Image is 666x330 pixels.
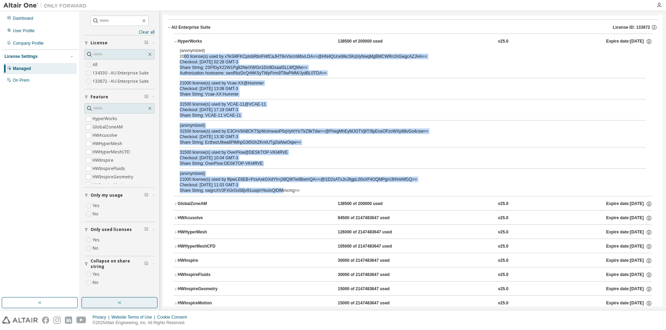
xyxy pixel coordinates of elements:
button: Only my usage [84,188,155,203]
div: v25.0 [498,201,509,207]
div: 138500 of 200000 used [338,38,400,45]
button: HWHyperMesh126000 of 2147483647 usedv25.0Expire date:[DATE] [173,225,652,240]
div: Expire date: [DATE] [606,215,652,221]
div: 138500 of 200000 used [338,201,400,207]
div: Share String: xwgrcXV3FXGrGs58jv91usqmYeuIxQlDlMmcmg== [180,188,629,193]
div: 15000 of 2147483647 used [338,286,400,292]
span: Clear filter [144,94,148,100]
span: Only my usage [91,193,123,198]
div: HWAcusolve [178,215,240,221]
div: HWInspireFluids [178,272,240,278]
label: No [93,210,100,218]
img: youtube.svg [76,316,86,324]
button: HWAcusolve94500 of 2147483647 usedv25.0Expire date:[DATE] [173,211,652,226]
div: 31500 license(s) used by OverFlow@DESKTOP-VKI4RVE [180,150,629,155]
label: 134330 - AU Enterprise Suite [93,69,150,77]
div: Checkout: [DATE] 02:28 GMT-3 [180,59,629,65]
div: 2000 license(s) used by xTeSi6FKCpIobRbnFI4fCaJHT9vVIxcnWbvLOA==@HN4QUce9IkcSKqVyNwqMgBMCWRn1hGwg... [180,48,629,59]
div: User Profile [13,28,35,34]
div: 21000 license(s) used by lfipwLE6EB+PzsAxkGXdYh+j38Q9tTwIlBwmQA==@l1D2sATxJnJfigpL00sXF4OQMPgrn3f... [180,171,629,182]
label: HWInspire [93,156,115,164]
div: Checkout: [DATE] 17:19 GMT-3 [180,107,629,113]
label: 133872 - AU Enterprise Suite [93,77,150,86]
label: HWHyperMesh [93,140,123,148]
button: AU Enterprise SuiteLicense ID: 133872 [167,20,658,35]
div: Share String: Vcae-XX:Hummer [180,91,629,97]
div: Expire date: [DATE] [606,38,652,45]
div: Share String: 2SFfGyX22W1Pg82Ne/XWGn1Do9DxaalSLLWQMw== [180,65,629,70]
div: Checkout: [DATE] 10:04 GMT-3 [180,155,629,161]
button: HWHyperMeshCFD105000 of 2147483647 usedv25.0Expire date:[DATE] [173,239,652,254]
div: HWInspire [178,258,240,264]
div: v25.0 [498,258,509,264]
div: Authorization hostname: swoRbzDcQrMKSyTWpFirm9T8wPMM/JydBL0TOA== [180,70,629,76]
label: All [93,61,99,69]
span: Clear filter [144,193,148,198]
div: Expire date: [DATE] [606,272,652,278]
p: © 2025 Altair Engineering, Inc. All Rights Reserved. [93,320,191,326]
button: Only used licenses [84,222,155,237]
div: Dashboard [13,16,33,21]
img: facebook.svg [42,316,49,324]
p: (anonymized) [180,123,629,128]
div: v25.0 [498,215,509,221]
div: 94500 of 2147483647 used [338,215,400,221]
div: Expire date: [DATE] [606,201,652,207]
div: AU Enterprise Suite [171,25,211,30]
span: Clear filter [144,261,148,267]
span: Clear filter [144,40,148,46]
button: GlobalZoneAM138500 of 200000 usedv25.0Expire date:[DATE] [173,196,652,212]
div: Expire date: [DATE] [606,243,652,250]
label: Yes [93,236,101,244]
div: v25.0 [498,300,509,306]
div: v25.0 [498,229,509,235]
div: Checkout: [DATE] 13:30 GMT-3 [180,134,629,140]
label: No [93,244,100,252]
div: HWHyperMesh [178,229,240,235]
div: HyperWorks [178,38,240,45]
div: Expire date: [DATE] [606,258,652,264]
div: Expire date: [DATE] [606,286,652,292]
div: Website Terms of Use [111,314,157,320]
div: v25.0 [498,272,509,278]
div: 31500 license(s) used by VCAE-11@VCAE-11 [180,101,629,107]
label: HWInspireGeometry [93,173,135,181]
label: HWHyperMeshCFD [93,148,131,156]
div: 31500 license(s) used by E3ChV9ABCKT5pWcimwaoP0qVyhtYIcTkZ9kTdw==@FhegMhEyMJGTVj8T/8pEnaOFzoWXp88... [180,123,629,134]
div: v25.0 [498,243,509,250]
div: 30000 of 2147483647 used [338,272,400,278]
div: v25.0 [498,38,509,45]
div: 105000 of 2147483647 used [338,243,400,250]
label: HWAcusolve [93,131,119,140]
div: Privacy [93,314,111,320]
div: Checkout: [DATE] 13:08 GMT-3 [180,86,629,91]
div: Company Profile [13,41,44,46]
button: Collapse on share string [84,256,155,271]
a: Clear all [84,29,155,35]
span: License ID: 133872 [613,25,650,30]
div: Expire date: [DATE] [606,229,652,235]
span: License [91,40,108,46]
div: GlobalZoneAM [178,201,240,207]
div: On Prem [13,78,29,83]
span: Feature [91,94,108,100]
div: Share String: OverFlow:DESKTOP-VKI4RVE [180,161,629,166]
span: Clear filter [144,227,148,232]
div: 126000 of 2147483647 used [338,229,400,235]
button: HWInspireFluids30000 of 2147483647 usedv25.0Expire date:[DATE] [173,267,652,283]
button: Feature [84,89,155,105]
label: HyperWorks [93,115,119,123]
label: HWInspireMotion [93,181,129,189]
span: Collapse on share string [91,258,144,269]
div: Expire date: [DATE] [606,300,652,306]
p: (anonymized) [180,48,629,54]
div: Managed [13,66,31,71]
div: HWHyperMeshCFD [178,243,240,250]
div: 30000 of 2147483647 used [338,258,400,264]
button: HWInspire30000 of 2147483647 usedv25.0Expire date:[DATE] [173,253,652,268]
label: Yes [93,202,101,210]
button: HWInspireMotion15000 of 2147483647 usedv25.0Expire date:[DATE] [173,296,652,311]
div: HWInspireGeometry [178,286,240,292]
button: HyperWorks138500 of 200000 usedv25.0Expire date:[DATE] [173,34,652,49]
div: 15000 of 2147483647 used [338,300,400,306]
